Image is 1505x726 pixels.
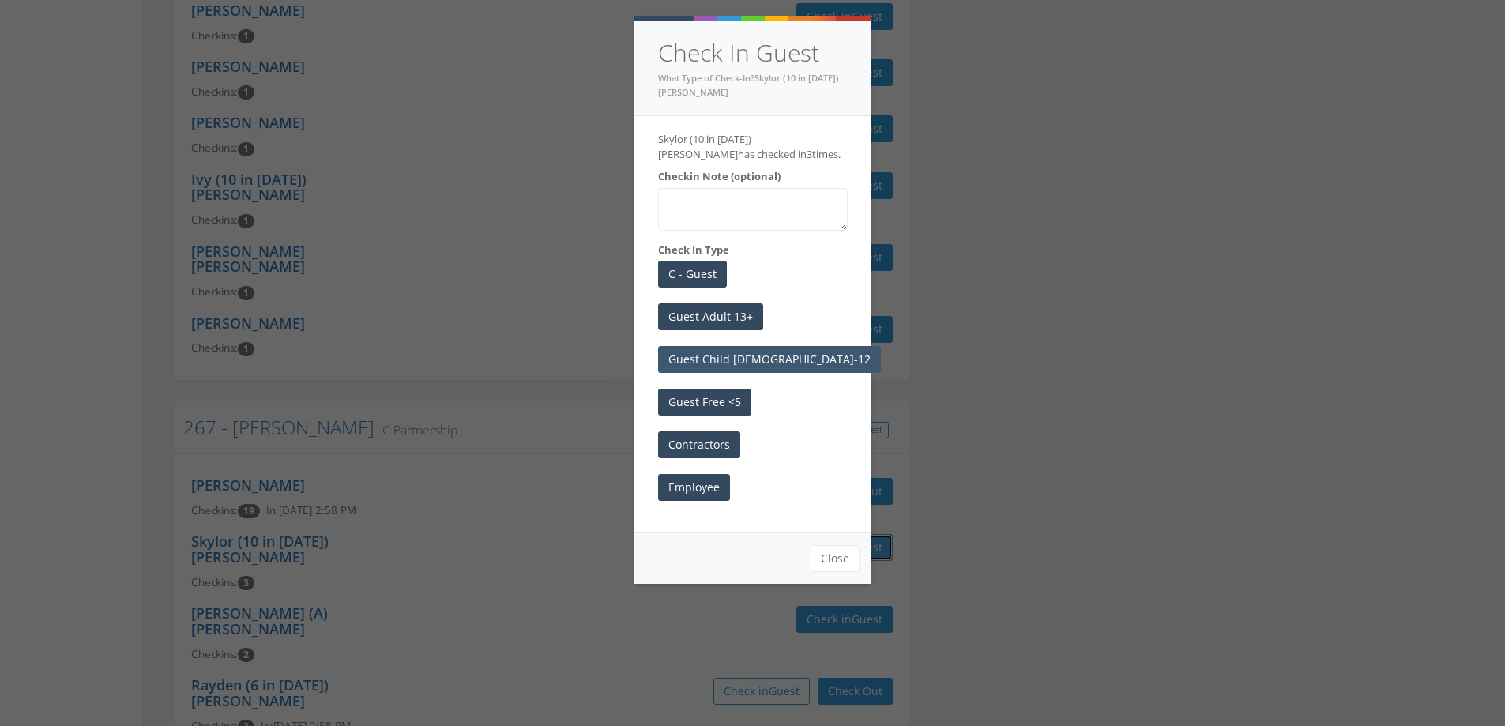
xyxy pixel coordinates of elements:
[658,169,781,184] label: Checkin Note (optional)
[811,545,860,572] button: Close
[658,303,763,330] button: Guest Adult 13+
[658,431,740,458] button: Contractors
[658,261,727,288] button: C - Guest
[658,346,881,373] button: Guest Child [DEMOGRAPHIC_DATA]-12
[658,36,848,70] h4: Check In Guest
[658,243,729,258] label: Check In Type
[658,72,839,99] small: What Type of Check-In?Skylor (10 in [DATE]) [PERSON_NAME]
[658,389,751,416] button: Guest Free <5
[658,132,848,161] p: Skylor (10 in [DATE]) [PERSON_NAME] has checked in times.
[658,474,730,501] button: Employee
[807,147,812,161] span: 3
